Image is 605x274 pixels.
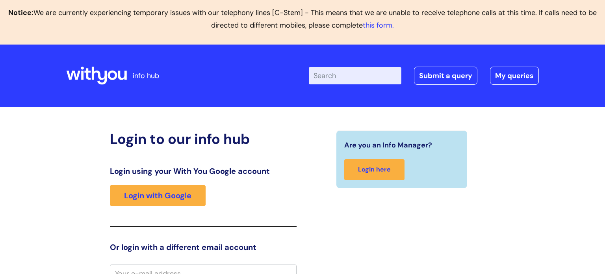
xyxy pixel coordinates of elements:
b: Notice: [8,8,33,17]
a: this form. [363,21,394,30]
span: Are you an Info Manager? [344,139,432,151]
input: Search [309,67,401,84]
a: Submit a query [414,67,477,85]
h2: Login to our info hub [110,130,297,147]
a: Login here [344,159,405,180]
p: We are currently experiencing temporary issues with our telephony lines [C-Stem] - This means tha... [6,6,599,32]
a: Login with Google [110,185,206,206]
h3: Login using your With You Google account [110,166,297,176]
p: info hub [133,69,159,82]
h3: Or login with a different email account [110,242,297,252]
a: My queries [490,67,539,85]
